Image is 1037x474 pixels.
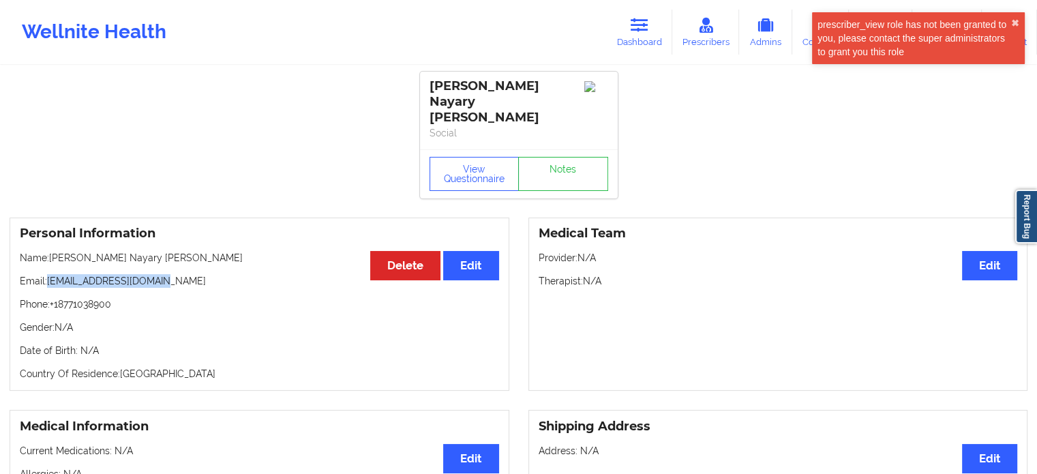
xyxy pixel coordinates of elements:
[584,81,608,92] img: Image%2Fplaceholer-image.png
[539,419,1018,434] h3: Shipping Address
[370,251,440,280] button: Delete
[817,18,1011,59] div: prescriber_view role has not been granted to you, please contact the super administrators to gran...
[20,321,499,334] p: Gender: N/A
[20,367,499,381] p: Country Of Residence: [GEOGRAPHIC_DATA]
[518,157,608,191] a: Notes
[430,157,520,191] button: View Questionnaire
[1015,190,1037,243] a: Report Bug
[607,10,672,55] a: Dashboard
[1011,18,1019,29] button: close
[672,10,740,55] a: Prescribers
[20,297,499,311] p: Phone: +18771038900
[539,226,1018,241] h3: Medical Team
[792,10,849,55] a: Coaches
[20,419,499,434] h3: Medical Information
[20,251,499,265] p: Name: [PERSON_NAME] Nayary [PERSON_NAME]
[739,10,792,55] a: Admins
[962,251,1017,280] button: Edit
[443,251,498,280] button: Edit
[430,126,608,140] p: Social
[430,78,608,125] div: [PERSON_NAME] Nayary [PERSON_NAME]
[443,444,498,473] button: Edit
[539,444,1018,458] p: Address: N/A
[20,344,499,357] p: Date of Birth: N/A
[539,274,1018,288] p: Therapist: N/A
[20,274,499,288] p: Email: [EMAIL_ADDRESS][DOMAIN_NAME]
[20,444,499,458] p: Current Medications: N/A
[539,251,1018,265] p: Provider: N/A
[962,444,1017,473] button: Edit
[20,226,499,241] h3: Personal Information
